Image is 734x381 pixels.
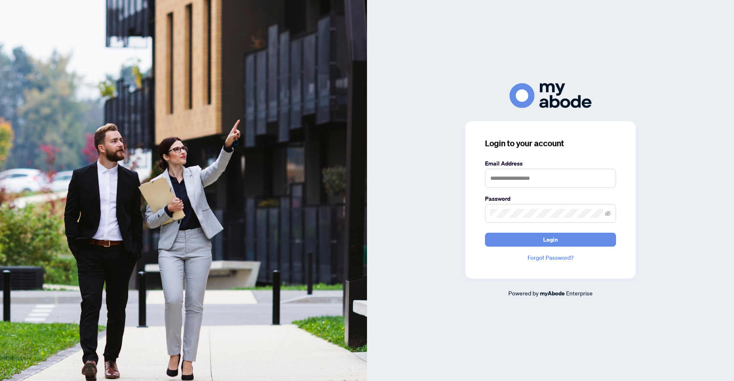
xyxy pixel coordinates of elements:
a: Forgot Password? [485,253,616,262]
img: ma-logo [510,83,591,108]
span: eye-invisible [605,211,611,216]
label: Password [485,194,616,203]
label: Email Address [485,159,616,168]
a: myAbode [540,289,565,298]
h3: Login to your account [485,138,616,149]
span: Powered by [508,289,539,297]
span: Enterprise [566,289,593,297]
span: Login [543,233,558,246]
button: Login [485,233,616,247]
